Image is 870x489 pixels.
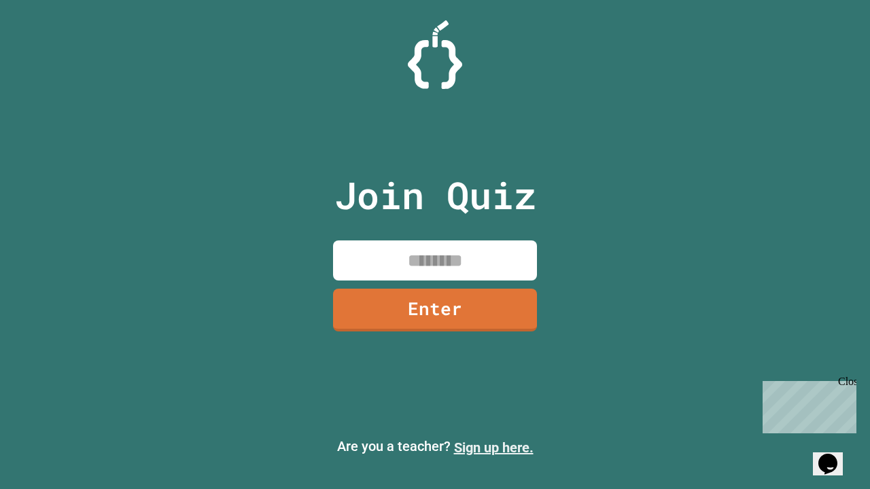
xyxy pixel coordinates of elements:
p: Are you a teacher? [11,436,859,458]
iframe: chat widget [757,376,856,433]
iframe: chat widget [813,435,856,475]
div: Chat with us now!Close [5,5,94,86]
a: Enter [333,289,537,331]
p: Join Quiz [334,167,536,223]
a: Sign up here. [454,439,534,456]
img: Logo.svg [408,20,462,89]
